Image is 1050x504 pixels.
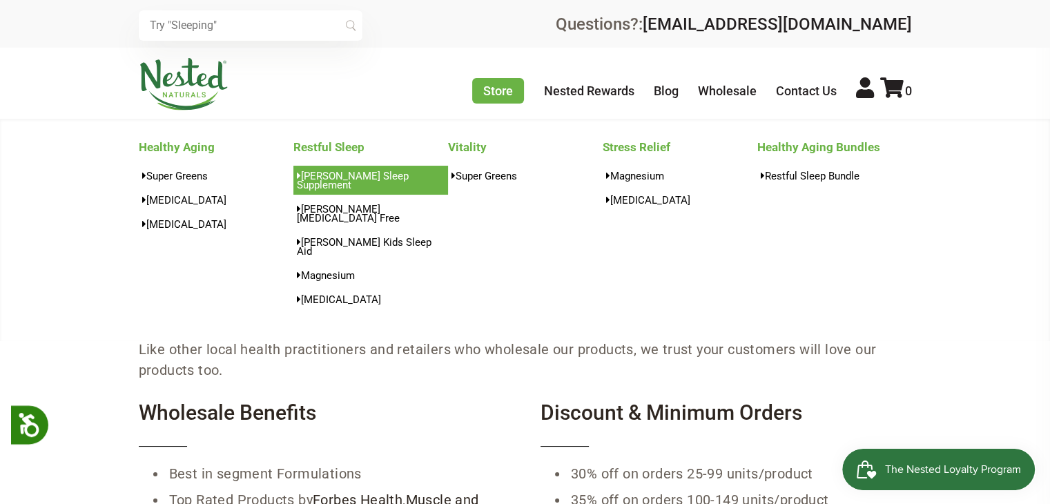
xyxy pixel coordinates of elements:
[293,232,448,261] a: [PERSON_NAME] Kids Sleep Aid
[293,289,448,309] a: [MEDICAL_DATA]
[139,136,293,158] a: Healthy Aging
[448,136,603,158] a: Vitality
[842,449,1036,490] iframe: Button to open loyalty program pop-up
[541,401,912,447] h4: Discount & Minimum Orders
[776,84,837,98] a: Contact Us
[166,461,510,487] li: Best in segment Formulations
[757,166,912,186] a: Restful Sleep Bundle
[603,136,757,158] a: Stress Relief
[603,190,757,210] a: [MEDICAL_DATA]
[139,190,293,210] a: [MEDICAL_DATA]
[448,166,603,186] a: Super Greens
[905,84,912,98] span: 0
[139,401,510,447] h4: Wholesale Benefits
[603,166,757,186] a: Magnesium
[698,84,757,98] a: Wholesale
[568,461,912,487] li: 30% off on orders 25-99 units/product
[556,16,912,32] div: Questions?:
[293,199,448,228] a: [PERSON_NAME][MEDICAL_DATA] Free
[472,78,524,104] a: Store
[139,214,293,234] a: [MEDICAL_DATA]
[643,14,912,34] a: [EMAIL_ADDRESS][DOMAIN_NAME]
[139,166,293,186] a: Super Greens
[544,84,634,98] a: Nested Rewards
[139,10,362,41] input: Try "Sleeping"
[293,166,448,195] a: [PERSON_NAME] Sleep Supplement
[139,318,912,380] p: Our healthy and natural products are loved by our customers and have gained great reviews from he...
[293,265,448,285] a: Magnesium
[654,84,679,98] a: Blog
[139,58,229,110] img: Nested Naturals
[757,136,912,158] a: Healthy Aging Bundles
[293,136,448,158] a: Restful Sleep
[880,84,912,98] a: 0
